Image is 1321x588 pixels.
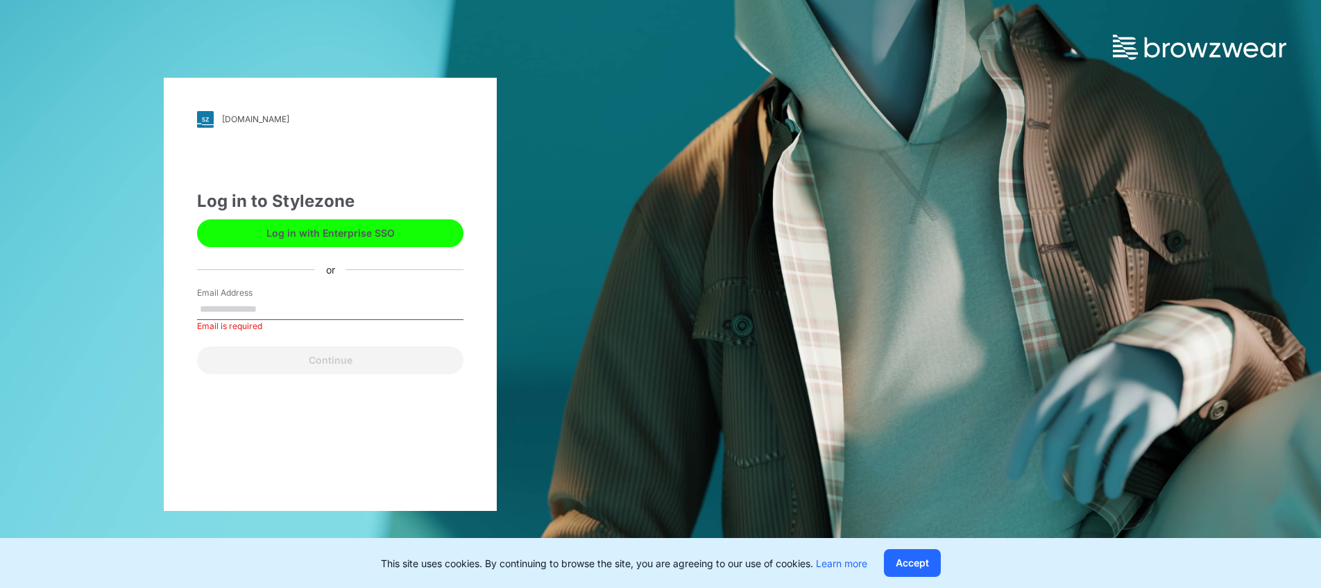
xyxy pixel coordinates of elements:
label: Email Address [197,287,294,299]
p: This site uses cookies. By continuing to browse the site, you are agreeing to our use of cookies. [381,556,867,571]
img: svg+xml;base64,PHN2ZyB3aWR0aD0iMjgiIGhlaWdodD0iMjgiIHZpZXdCb3g9IjAgMCAyOCAyOCIgZmlsbD0ibm9uZSIgeG... [197,111,214,128]
img: browzwear-logo.73288ffb.svg [1113,35,1286,60]
button: Log in with Enterprise SSO [197,219,463,247]
div: or [315,262,346,277]
a: [DOMAIN_NAME] [197,111,463,128]
div: Log in to Stylezone [197,189,463,214]
div: Email is required [197,320,463,333]
a: Learn more [816,557,867,569]
button: Accept [884,549,941,577]
div: [DOMAIN_NAME] [222,114,289,124]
